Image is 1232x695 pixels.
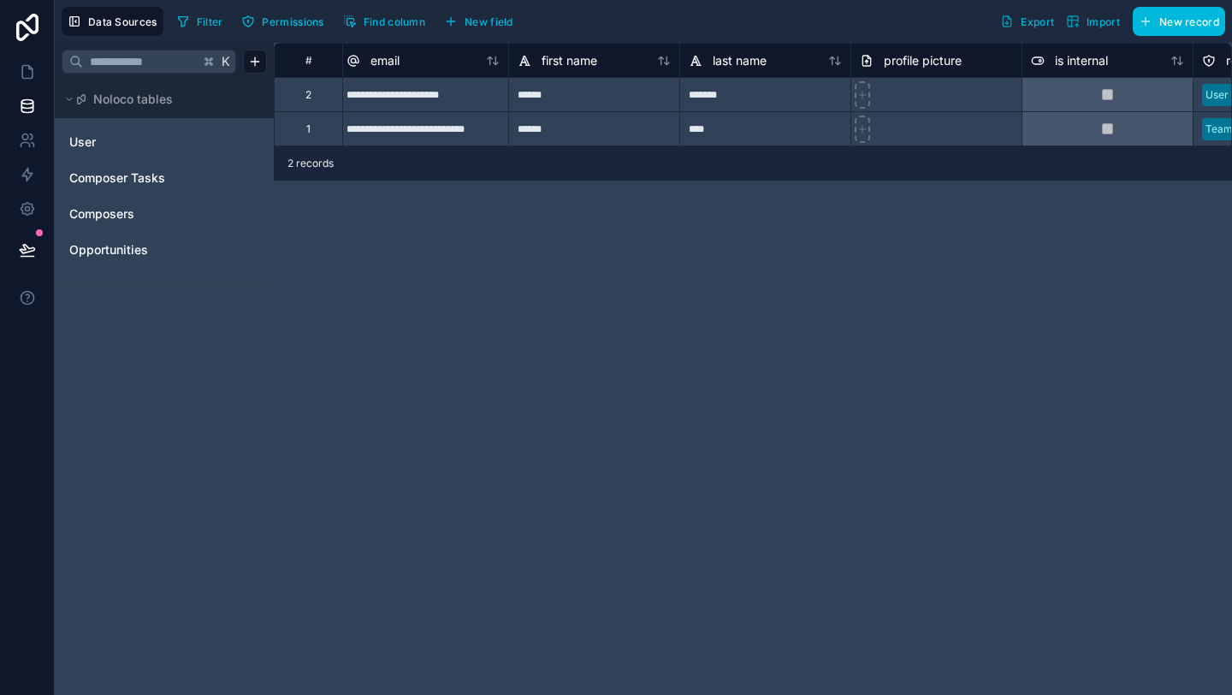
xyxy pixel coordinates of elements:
[69,169,165,187] span: Composer Tasks
[69,205,208,223] a: Composers
[542,52,597,69] span: first name
[306,122,311,136] div: 1
[88,15,157,28] span: Data Sources
[713,52,767,69] span: last name
[69,241,148,258] span: Opportunities
[262,15,323,28] span: Permissions
[337,9,431,34] button: Find column
[69,134,96,151] span: User
[62,128,267,156] div: User
[1055,52,1108,69] span: is internal
[438,9,519,34] button: New field
[69,241,208,258] a: Opportunities
[170,9,229,34] button: Filter
[884,52,962,69] span: profile picture
[1126,7,1225,36] a: New record
[197,15,223,28] span: Filter
[235,9,336,34] a: Permissions
[1087,15,1120,28] span: Import
[62,7,163,36] button: Data Sources
[305,88,311,102] div: 2
[220,56,232,68] span: K
[62,200,267,228] div: Composers
[465,15,513,28] span: New field
[62,87,257,111] button: Noloco tables
[69,205,134,223] span: Composers
[235,9,329,34] button: Permissions
[994,7,1060,36] button: Export
[1021,15,1054,28] span: Export
[93,91,173,108] span: Noloco tables
[1060,7,1126,36] button: Import
[287,54,329,67] div: #
[370,52,400,69] span: email
[1159,15,1219,28] span: New record
[69,134,208,151] a: User
[62,164,267,192] div: Composer Tasks
[62,236,267,264] div: Opportunities
[69,169,208,187] a: Composer Tasks
[287,157,334,170] span: 2 records
[364,15,425,28] span: Find column
[1205,87,1229,103] div: User
[1133,7,1225,36] button: New record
